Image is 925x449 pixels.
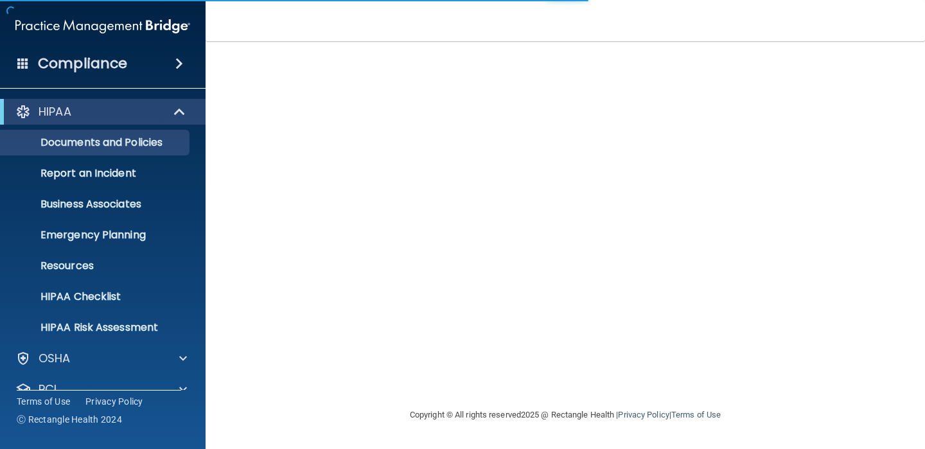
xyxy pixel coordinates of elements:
p: HIPAA Risk Assessment [8,321,184,334]
a: Privacy Policy [618,410,669,419]
img: PMB logo [15,13,190,39]
span: Ⓒ Rectangle Health 2024 [17,413,122,426]
a: Privacy Policy [85,395,143,408]
p: Documents and Policies [8,136,184,149]
p: HIPAA Checklist [8,290,184,303]
div: Copyright © All rights reserved 2025 @ Rectangle Health | | [331,394,800,436]
p: Emergency Planning [8,229,184,242]
a: HIPAA [15,104,186,119]
p: HIPAA [39,104,71,119]
p: Report an Incident [8,167,184,180]
a: Terms of Use [17,395,70,408]
p: OSHA [39,351,71,366]
a: PCI [15,382,187,397]
h4: Compliance [38,55,127,73]
a: Terms of Use [671,410,721,419]
p: Resources [8,260,184,272]
a: OSHA [15,351,187,366]
p: Business Associates [8,198,184,211]
p: PCI [39,382,57,397]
